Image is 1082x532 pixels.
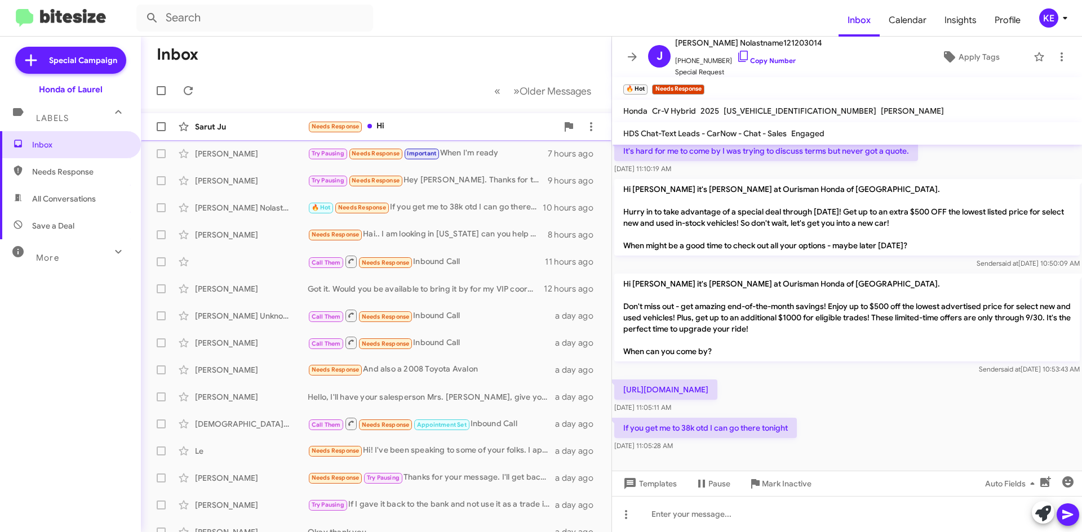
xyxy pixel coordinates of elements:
[652,84,704,95] small: Needs Response
[1030,8,1070,28] button: KE
[36,253,59,263] span: More
[195,121,308,132] div: Sarut Ju
[32,139,128,150] span: Inbox
[548,229,602,240] div: 8 hours ago
[312,123,360,130] span: Needs Response
[555,364,602,375] div: a day ago
[555,310,602,321] div: a day ago
[555,445,602,457] div: a day ago
[195,499,308,511] div: [PERSON_NAME]
[136,5,373,32] input: Search
[614,379,717,400] p: [URL][DOMAIN_NAME]
[36,113,69,123] span: Labels
[555,499,602,511] div: a day ago
[312,259,341,266] span: Call Them
[487,79,507,102] button: Previous
[308,391,555,403] div: Hello, I'll have your salesperson Mrs. [PERSON_NAME], give you a call so she can go over details
[912,47,1028,67] button: Apply Tags
[312,204,331,211] span: 🔥 Hot
[545,256,602,267] div: 11 hours ago
[312,501,344,508] span: Try Pausing
[32,166,128,177] span: Needs Response
[543,202,602,213] div: 10 hours ago
[308,201,543,214] div: If you get me to 38k otd I can go there tonight
[739,473,821,494] button: Mark Inactive
[308,283,544,294] div: Got it. Would you be available to bring it by for my VIP coordinator [PERSON_NAME] to take a look...
[308,120,557,133] div: Hi
[312,231,360,238] span: Needs Response
[880,4,935,37] a: Calendar
[614,164,671,173] span: [DATE] 11:10:19 AM
[312,421,341,428] span: Call Them
[762,473,812,494] span: Mark Inactive
[338,204,386,211] span: Needs Response
[308,471,555,484] div: Thanks for your message. I'll get back to you if I have any questions.
[362,340,410,347] span: Needs Response
[157,46,198,64] h1: Inbox
[614,141,918,161] p: It's hard for me to come by I was trying to discuss terms but never got a quote.
[494,84,500,98] span: «
[708,473,730,494] span: Pause
[195,337,308,348] div: [PERSON_NAME]
[839,4,880,37] a: Inbox
[623,84,648,95] small: 🔥 Hot
[312,150,344,157] span: Try Pausing
[977,259,1080,267] span: Sender [DATE] 10:50:09 AM
[623,128,787,138] span: HDS Chat-Text Leads - CarNow - Chat - Sales
[507,79,598,102] button: Next
[362,259,410,266] span: Needs Response
[308,336,555,350] div: Inbound Call
[675,36,822,50] span: [PERSON_NAME] Nolastname121203014
[308,254,545,269] div: Inbound Call
[675,50,822,66] span: [PHONE_NUMBER]
[623,106,648,116] span: Honda
[308,444,555,457] div: Hi! I've been speaking to some of your folks. I appreciate you reaching out. We're currently look...
[312,474,360,481] span: Needs Response
[881,106,944,116] span: [PERSON_NAME]
[675,66,822,78] span: Special Request
[312,340,341,347] span: Call Them
[976,473,1048,494] button: Auto Fields
[407,150,436,157] span: Important
[15,47,126,74] a: Special Campaign
[195,391,308,403] div: [PERSON_NAME]
[312,313,341,320] span: Call Them
[700,106,719,116] span: 2025
[1039,8,1058,28] div: KE
[49,55,117,66] span: Special Campaign
[999,259,1018,267] span: said at
[657,47,663,65] span: J
[308,228,548,241] div: Hai.. I am looking in [US_STATE] can you help me out
[555,472,602,484] div: a day ago
[724,106,876,116] span: [US_VEHICLE_IDENTIFICATION_NUMBER]
[959,47,1000,67] span: Apply Tags
[352,150,400,157] span: Needs Response
[614,403,671,412] span: [DATE] 11:05:11 AM
[362,421,410,428] span: Needs Response
[308,309,555,323] div: Inbound Call
[195,229,308,240] div: [PERSON_NAME]
[986,4,1030,37] a: Profile
[935,4,986,37] a: Insights
[652,106,696,116] span: Cr-V Hybrid
[195,364,308,375] div: [PERSON_NAME]
[362,313,410,320] span: Needs Response
[612,473,686,494] button: Templates
[417,421,467,428] span: Appointment Set
[555,337,602,348] div: a day ago
[737,56,796,65] a: Copy Number
[352,177,400,184] span: Needs Response
[791,128,824,138] span: Engaged
[308,174,548,187] div: Hey [PERSON_NAME]. Thanks for the note. Can you give and idea of the trade in value of.a 2019 Hon...
[308,363,555,376] div: And also a 2008 Toyota Avalon
[312,366,360,373] span: Needs Response
[312,177,344,184] span: Try Pausing
[308,417,555,431] div: Inbound Call
[614,179,1080,256] p: Hi [PERSON_NAME] it's [PERSON_NAME] at Ourisman Honda of [GEOGRAPHIC_DATA]. Hurry in to take adva...
[548,175,602,186] div: 9 hours ago
[367,474,400,481] span: Try Pausing
[195,445,308,457] div: Le
[195,418,308,430] div: [DEMOGRAPHIC_DATA][PERSON_NAME]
